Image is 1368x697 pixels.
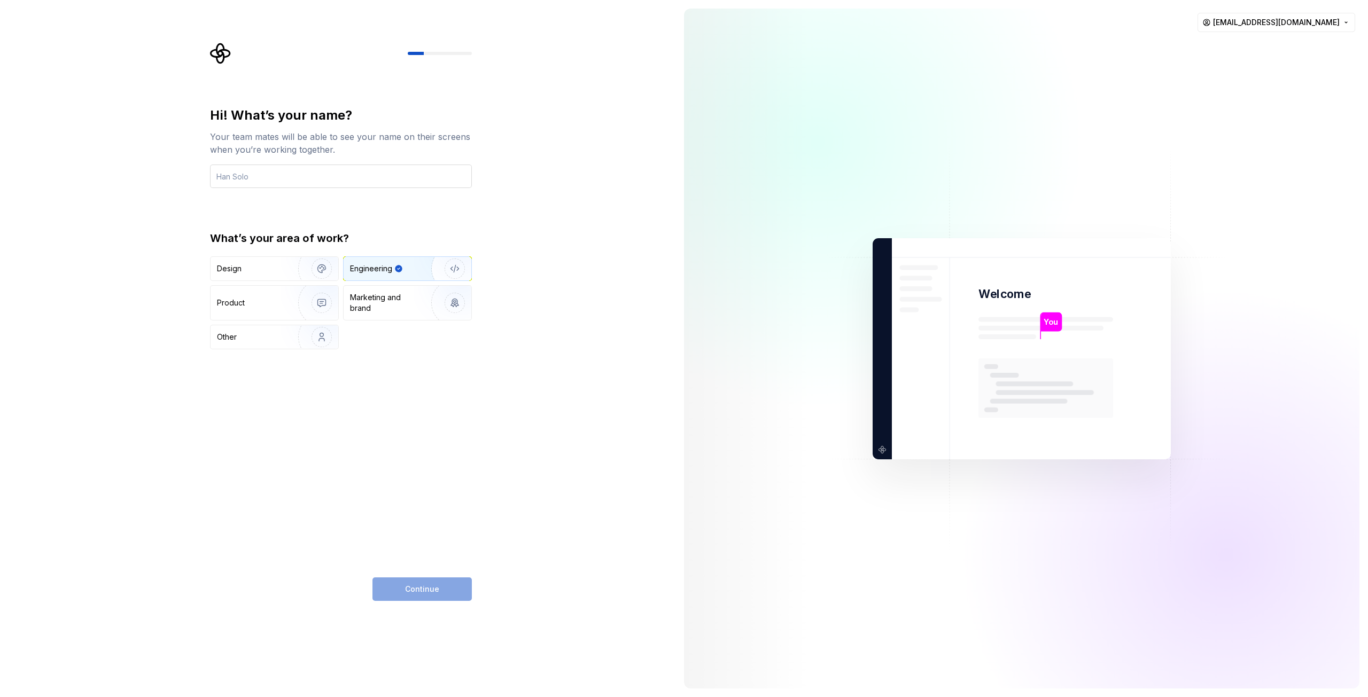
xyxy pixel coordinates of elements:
div: Engineering [350,263,392,274]
div: What’s your area of work? [210,231,472,246]
button: [EMAIL_ADDRESS][DOMAIN_NAME] [1198,13,1355,32]
p: Welcome [978,286,1031,302]
p: You [1044,316,1058,327]
span: [EMAIL_ADDRESS][DOMAIN_NAME] [1213,17,1340,28]
div: Marketing and brand [350,292,422,314]
div: Other [217,332,237,342]
svg: Supernova Logo [210,43,231,64]
input: Han Solo [210,165,472,188]
div: Hi! What’s your name? [210,107,472,124]
div: Design [217,263,242,274]
div: Product [217,297,245,308]
div: Your team mates will be able to see your name on their screens when you’re working together. [210,130,472,156]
